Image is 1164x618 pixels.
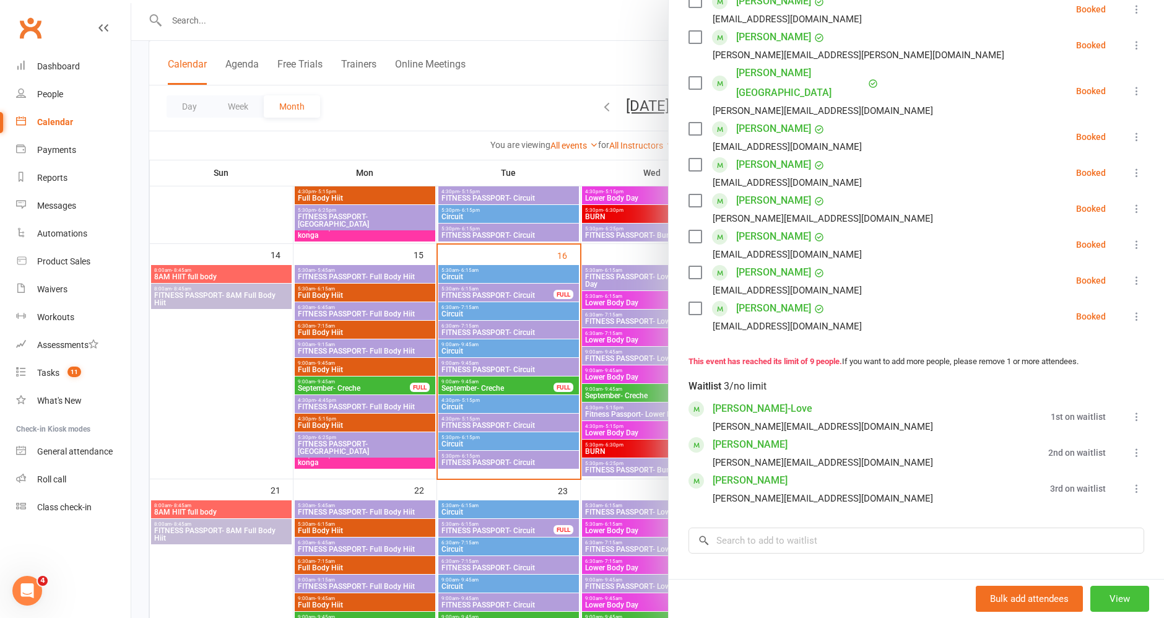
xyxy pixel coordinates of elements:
a: General attendance kiosk mode [16,438,131,466]
input: Search to add to waitlist [688,528,1144,554]
div: [PERSON_NAME][EMAIL_ADDRESS][DOMAIN_NAME] [713,419,933,435]
a: Clubworx [15,12,46,43]
div: Booked [1076,204,1106,213]
a: [PERSON_NAME] [736,227,811,246]
div: 3rd on waitlist [1050,484,1106,493]
a: Product Sales [16,248,131,276]
strong: This event has reached its limit of 9 people. [688,357,842,366]
a: Calendar [16,108,131,136]
div: Booked [1076,87,1106,95]
a: Payments [16,136,131,164]
div: [EMAIL_ADDRESS][DOMAIN_NAME] [713,318,862,334]
a: Messages [16,192,131,220]
div: Waitlist [688,378,767,395]
div: Workouts [37,312,74,322]
a: Assessments [16,331,131,359]
iframe: Intercom live chat [12,576,42,606]
a: Waivers [16,276,131,303]
span: 4 [38,576,48,586]
div: People [37,89,63,99]
div: Booked [1076,312,1106,321]
div: Roll call [37,474,66,484]
a: Automations [16,220,131,248]
div: 2nd on waitlist [1048,448,1106,457]
a: Tasks 11 [16,359,131,387]
div: [PERSON_NAME][EMAIL_ADDRESS][DOMAIN_NAME] [713,103,933,119]
div: [PERSON_NAME][EMAIL_ADDRESS][DOMAIN_NAME] [713,490,933,507]
div: Class check-in [37,502,92,512]
div: Dashboard [37,61,80,71]
a: Reports [16,164,131,192]
div: Waivers [37,284,67,294]
div: Booked [1076,168,1106,177]
div: Booked [1076,5,1106,14]
div: [EMAIL_ADDRESS][DOMAIN_NAME] [713,282,862,298]
div: Product Sales [37,256,90,266]
div: [EMAIL_ADDRESS][DOMAIN_NAME] [713,11,862,27]
button: Bulk add attendees [976,586,1083,612]
div: Messages [37,201,76,211]
div: What's New [37,396,82,406]
div: Booked [1076,41,1106,50]
a: [PERSON_NAME] [736,263,811,282]
a: [PERSON_NAME] [736,119,811,139]
div: 1st on waitlist [1051,412,1106,421]
a: [PERSON_NAME] [736,27,811,47]
div: Tasks [37,368,59,378]
a: [PERSON_NAME] [736,298,811,318]
div: Calendar [37,117,73,127]
button: View [1090,586,1149,612]
div: Booked [1076,240,1106,249]
div: General attendance [37,446,113,456]
a: [PERSON_NAME] [713,435,788,455]
div: Booked [1076,133,1106,141]
div: Automations [37,228,87,238]
div: Payments [37,145,76,155]
div: [EMAIL_ADDRESS][DOMAIN_NAME] [713,139,862,155]
a: [PERSON_NAME] [736,155,811,175]
a: Roll call [16,466,131,494]
div: [EMAIL_ADDRESS][DOMAIN_NAME] [713,246,862,263]
a: [PERSON_NAME]-Love [713,399,812,419]
a: People [16,81,131,108]
div: [PERSON_NAME][EMAIL_ADDRESS][DOMAIN_NAME] [713,211,933,227]
div: [PERSON_NAME][EMAIL_ADDRESS][DOMAIN_NAME] [713,455,933,471]
a: [PERSON_NAME][GEOGRAPHIC_DATA] [736,63,865,103]
a: What's New [16,387,131,415]
div: Assessments [37,340,98,350]
a: Dashboard [16,53,131,81]
a: Workouts [16,303,131,331]
span: 11 [67,367,81,377]
a: [PERSON_NAME] [713,471,788,490]
div: [EMAIL_ADDRESS][DOMAIN_NAME] [713,175,862,191]
div: Reports [37,173,67,183]
div: 3/no limit [724,378,767,395]
div: Booked [1076,276,1106,285]
a: Class kiosk mode [16,494,131,521]
a: [PERSON_NAME] [736,191,811,211]
div: [PERSON_NAME][EMAIL_ADDRESS][PERSON_NAME][DOMAIN_NAME] [713,47,1004,63]
div: If you want to add more people, please remove 1 or more attendees. [688,355,1144,368]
